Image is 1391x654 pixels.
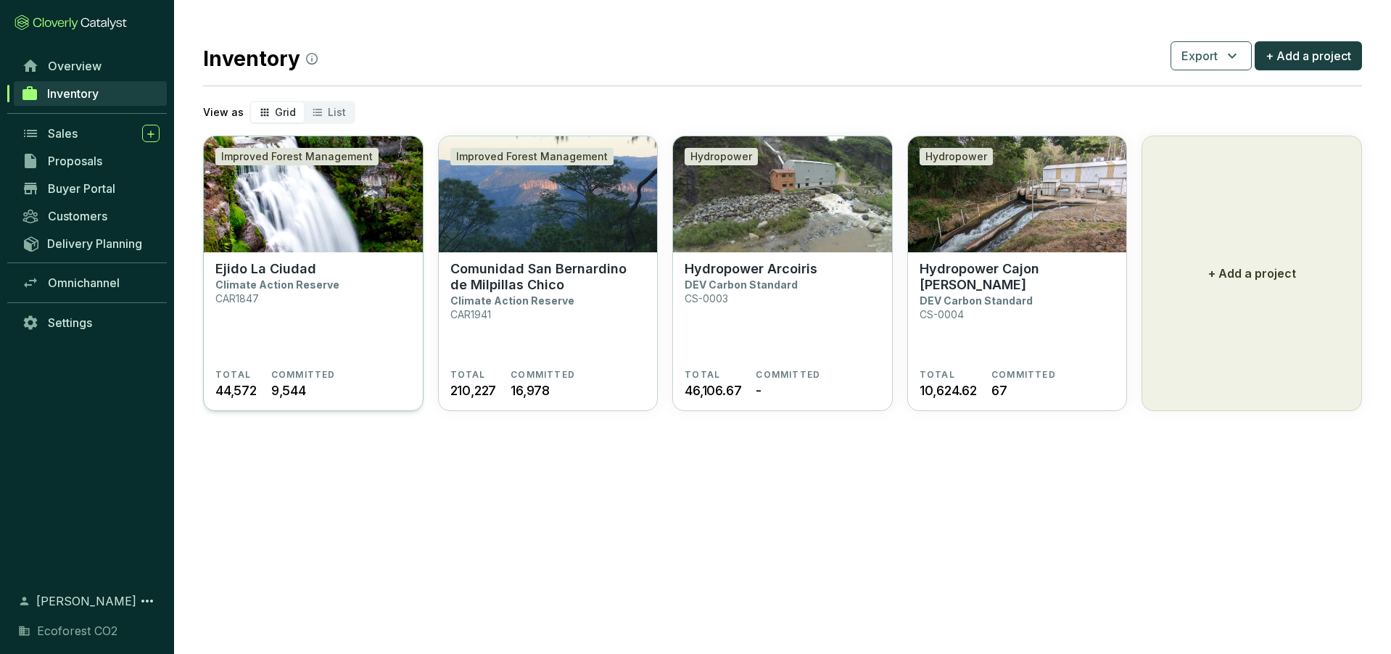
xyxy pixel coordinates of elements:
p: Climate Action Reserve [450,294,574,307]
span: COMMITTED [511,369,575,381]
button: + Add a project [1142,136,1362,411]
span: Overview [48,59,102,73]
span: 46,106.67 [685,381,741,400]
img: Comunidad San Bernardino de Milpillas Chico [439,136,658,252]
span: Ecoforest CO2 [37,622,117,639]
span: Customers [48,209,107,223]
a: Comunidad San Bernardino de Milpillas ChicoImproved Forest ManagementComunidad San Bernardino de ... [438,136,659,411]
p: Hydropower Arcoiris [685,261,817,277]
p: CAR1941 [450,308,491,320]
span: TOTAL [685,369,720,381]
a: Delivery Planning [15,231,167,255]
a: Sales [15,121,167,146]
a: Hydropower ArcoirisHydropowerHydropower ArcoirisDEV Carbon StandardCS-0003TOTAL46,106.67COMMITTED- [672,136,893,411]
span: Buyer Portal [48,181,115,196]
span: Inventory [47,86,99,101]
span: COMMITTED [991,369,1056,381]
h2: Inventory [203,44,318,74]
span: Omnichannel [48,276,120,290]
img: Ejido La Ciudad [204,136,423,252]
span: TOTAL [920,369,955,381]
a: Proposals [15,149,167,173]
div: segmented control [249,101,355,124]
p: Comunidad San Bernardino de Milpillas Chico [450,261,646,293]
span: + Add a project [1266,47,1351,65]
div: Improved Forest Management [450,148,614,165]
p: CAR1847 [215,292,259,305]
span: [PERSON_NAME] [36,592,136,610]
p: View as [203,105,244,120]
span: TOTAL [450,369,486,381]
a: Overview [15,54,167,78]
span: 44,572 [215,381,257,400]
a: Omnichannel [15,270,167,295]
span: 10,624.62 [920,381,977,400]
p: + Add a project [1208,265,1296,282]
button: + Add a project [1255,41,1362,70]
span: - [756,381,761,400]
div: Hydropower [920,148,993,165]
div: Improved Forest Management [215,148,379,165]
span: 67 [991,381,1007,400]
a: Inventory [14,81,167,106]
span: Proposals [48,154,102,168]
a: Ejido La CiudadImproved Forest ManagementEjido La CiudadClimate Action ReserveCAR1847TOTAL44,572C... [203,136,424,411]
button: Export [1171,41,1252,70]
span: Sales [48,126,78,141]
a: Buyer Portal [15,176,167,201]
p: Hydropower Cajon [PERSON_NAME] [920,261,1115,293]
p: CS-0004 [920,308,964,320]
span: List [328,106,346,118]
img: Hydropower Arcoiris [673,136,892,252]
span: Grid [275,106,296,118]
span: COMMITTED [756,369,820,381]
p: Ejido La Ciudad [215,261,316,277]
span: TOTAL [215,369,251,381]
span: 16,978 [511,381,550,400]
span: COMMITTED [271,369,336,381]
p: DEV Carbon Standard [920,294,1033,307]
span: Export [1181,47,1218,65]
p: CS-0003 [685,292,728,305]
a: Settings [15,310,167,335]
span: Delivery Planning [47,236,142,251]
a: Customers [15,204,167,228]
span: Settings [48,315,92,330]
p: Climate Action Reserve [215,278,339,291]
img: Hydropower Cajon de Peña [908,136,1127,252]
div: Hydropower [685,148,758,165]
a: Hydropower Cajon de PeñaHydropowerHydropower Cajon [PERSON_NAME]DEV Carbon StandardCS-0004TOTAL10... [907,136,1128,411]
span: 9,544 [271,381,306,400]
p: DEV Carbon Standard [685,278,798,291]
span: 210,227 [450,381,497,400]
